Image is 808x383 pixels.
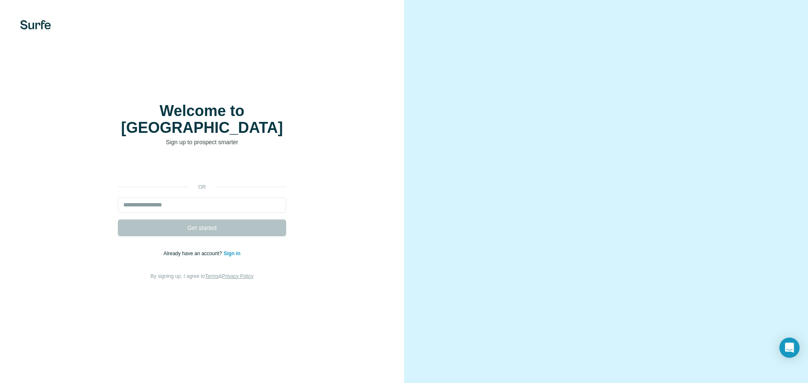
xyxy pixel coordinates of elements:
[151,273,254,279] span: By signing up, I agree to &
[222,273,254,279] a: Privacy Policy
[223,251,240,256] a: Sign in
[205,273,219,279] a: Terms
[114,159,290,177] iframe: Botón Iniciar sesión con Google
[189,183,215,191] p: or
[164,251,224,256] span: Already have an account?
[20,20,51,29] img: Surfe's logo
[118,103,286,136] h1: Welcome to [GEOGRAPHIC_DATA]
[779,338,800,358] div: Open Intercom Messenger
[118,138,286,146] p: Sign up to prospect smarter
